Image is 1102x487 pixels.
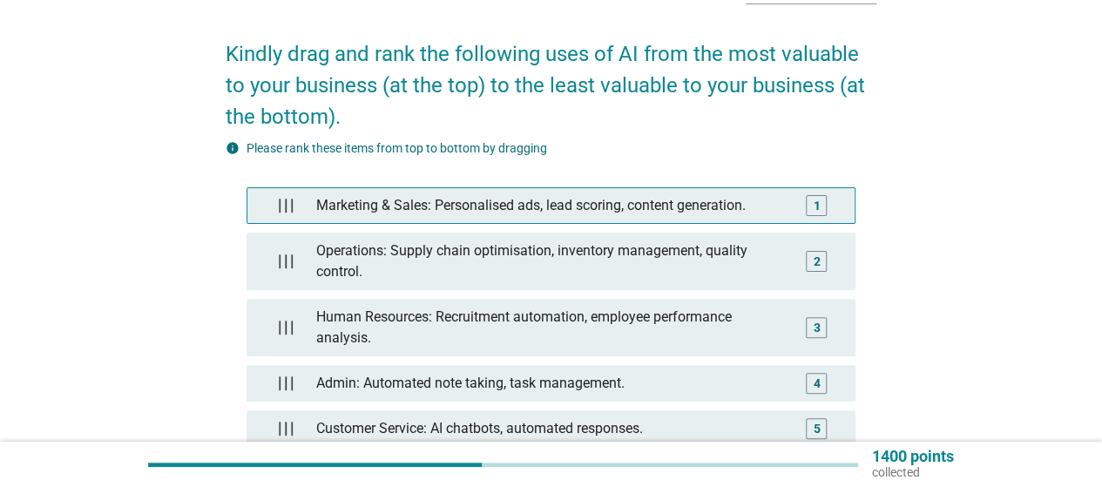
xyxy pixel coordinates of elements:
div: Admin: Automated note taking, task management. [309,366,792,401]
img: drag_handle.d409663.png [278,421,294,436]
div: 2 [813,253,820,271]
p: collected [872,464,954,480]
img: drag_handle.d409663.png [278,198,294,213]
img: drag_handle.d409663.png [278,254,294,269]
div: 3 [813,319,820,337]
div: 1 [813,197,820,215]
p: 1400 points [872,449,954,464]
img: drag_handle.d409663.png [278,375,294,391]
div: 4 [813,375,820,393]
div: 5 [813,420,820,438]
div: Operations: Supply chain optimisation, inventory management, quality control. [309,233,792,289]
img: drag_handle.d409663.png [278,320,294,335]
label: Please rank these items from top to bottom by dragging [247,141,547,155]
i: info [226,141,240,155]
div: Human Resources: Recruitment automation, employee performance analysis. [309,300,792,355]
h2: Kindly drag and rank the following uses of AI from the most valuable to your business (at the top... [226,21,876,132]
div: Customer Service: AI chatbots, automated responses. [309,411,792,446]
div: Marketing & Sales: Personalised ads, lead scoring, content generation. [309,188,792,223]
